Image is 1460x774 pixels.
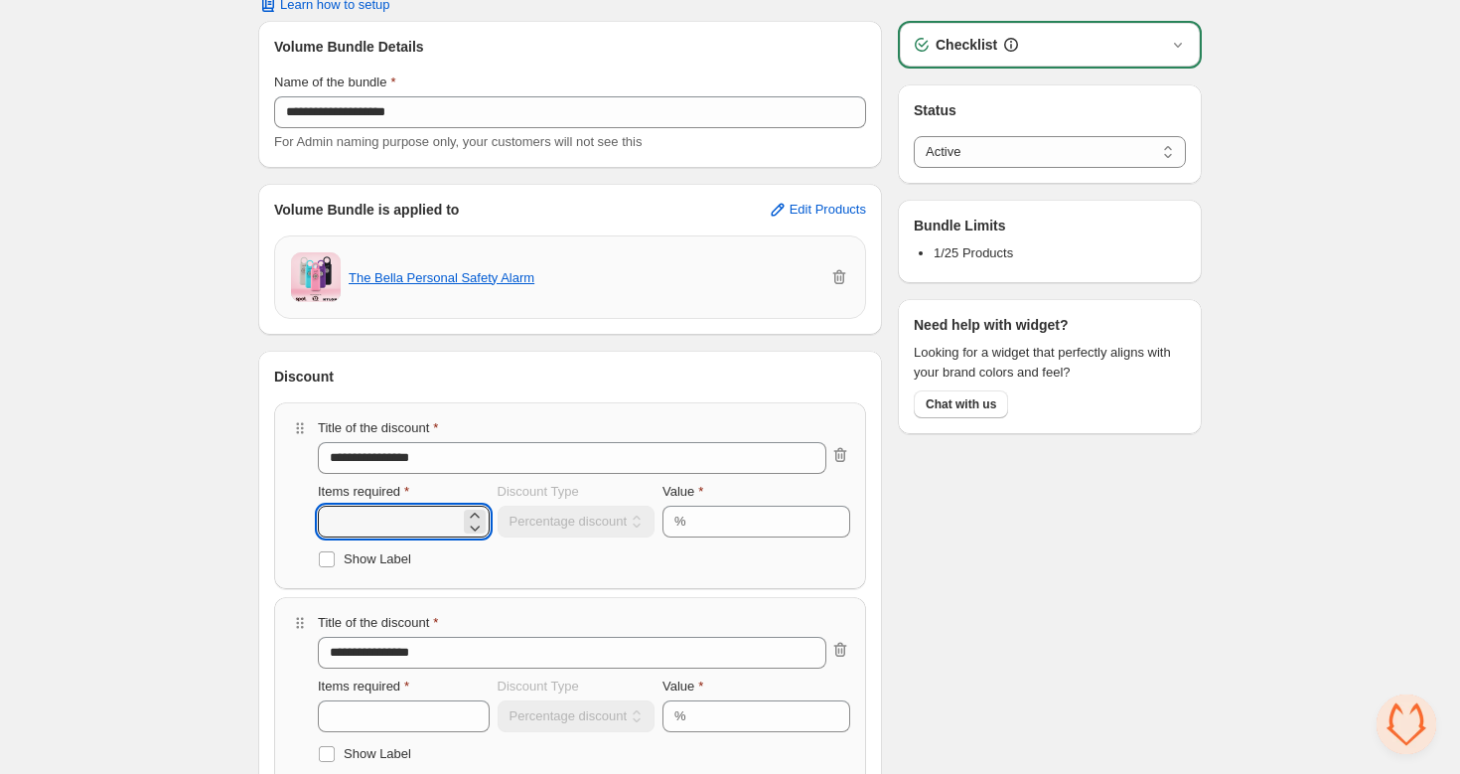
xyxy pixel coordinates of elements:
div: % [674,706,686,726]
div: Open chat [1377,695,1436,754]
label: Discount Type [498,677,579,697]
span: Edit Products [790,202,866,218]
label: Value [662,482,703,502]
label: Title of the discount [318,418,438,438]
button: Edit Products [756,194,878,226]
h3: Volume Bundle is applied to [274,200,459,220]
div: % [674,512,686,532]
span: 1/25 Products [934,245,1013,260]
img: The Bella Personal Safety Alarm [291,252,341,302]
label: Title of the discount [318,613,438,633]
h3: Need help with widget? [914,315,1069,335]
h3: Bundle Limits [914,216,1006,235]
h3: Checklist [936,35,997,55]
label: Discount Type [498,482,579,502]
label: Items required [318,677,409,697]
span: Show Label [344,746,411,761]
h3: Discount [274,367,334,387]
span: Chat with us [926,396,996,412]
label: Name of the bundle [274,73,396,92]
h3: Volume Bundle Details [274,37,866,57]
button: The Bella Personal Safety Alarm [349,270,534,285]
button: Chat with us [914,390,1008,418]
label: Items required [318,482,409,502]
label: Value [662,677,703,697]
span: Show Label [344,551,411,566]
span: For Admin naming purpose only, your customers will not see this [274,134,642,149]
h3: Status [914,100,1186,120]
span: Looking for a widget that perfectly aligns with your brand colors and feel? [914,343,1186,383]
